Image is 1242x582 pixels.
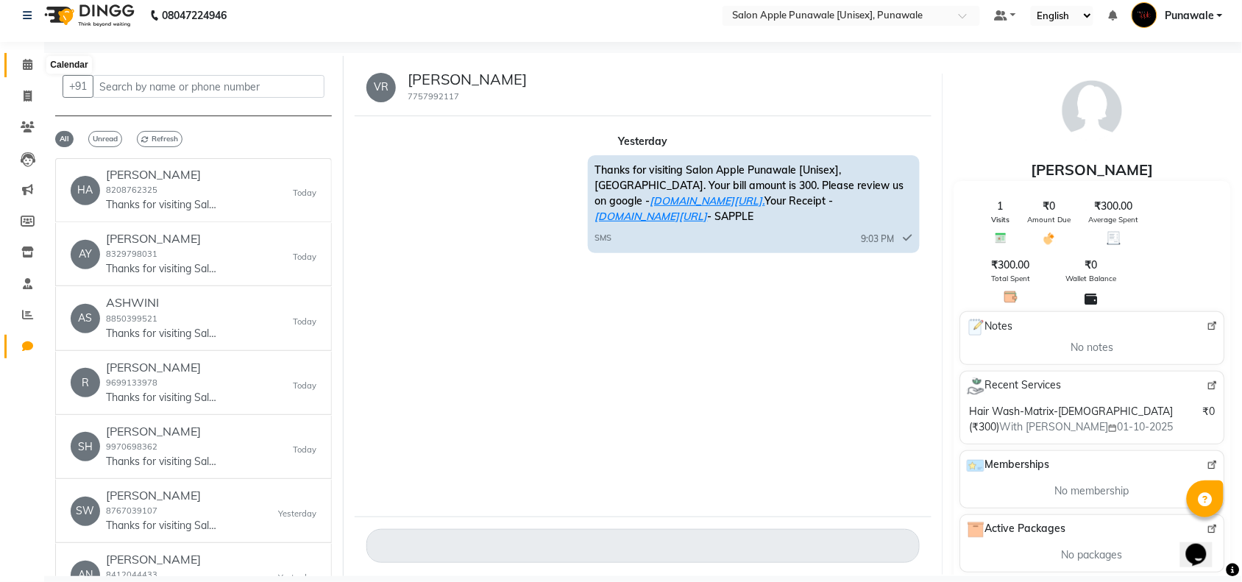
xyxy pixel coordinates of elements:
input: Search by name or phone number [93,75,324,98]
span: Punawale [1165,8,1214,24]
span: Notes [967,318,1013,337]
div: SW [71,497,100,526]
h6: [PERSON_NAME] [106,553,216,567]
span: Refresh [137,131,182,147]
span: Active Packages [967,521,1066,539]
span: No notes [1071,340,1114,355]
div: VR [366,73,396,102]
div: AS [71,304,100,333]
span: ₹0 [1085,258,1098,273]
span: Total Spent [992,273,1031,284]
span: 9:03 PM [862,233,895,246]
small: Today [293,316,316,328]
h6: [PERSON_NAME] [106,232,216,246]
small: 8412044433 [106,569,157,580]
p: Thanks for visiting Salon Apple Punawale [Unisex], [GEOGRAPHIC_DATA]. Your bill amount is 400. Pl... [106,454,216,469]
span: Visits [992,214,1010,225]
div: Calendar [46,57,91,74]
small: 8208762325 [106,185,157,195]
p: Thanks for visiting Salon Apple Punawale [Unisex], [GEOGRAPHIC_DATA]. Your bill amount is 100. Pl... [106,326,216,341]
small: 7757992117 [408,91,459,102]
small: Today [293,444,316,456]
span: 1 [998,199,1004,214]
span: ₹0 [1043,199,1056,214]
span: With [PERSON_NAME] 01-10-2025 [1000,420,1174,433]
small: 8767039107 [106,505,157,516]
span: Hair Wash-Matrix-[DEMOGRAPHIC_DATA] (₹300) [970,405,1174,433]
span: ₹300.00 [1095,199,1133,214]
div: HA [71,176,100,205]
h5: [PERSON_NAME] [408,71,527,88]
h6: [PERSON_NAME] [106,425,216,439]
span: Memberships [967,457,1050,475]
h6: [PERSON_NAME] [106,489,216,503]
h6: [PERSON_NAME] [106,168,216,182]
small: Today [293,380,316,392]
div: AY [71,240,100,269]
span: SMS [595,232,612,244]
small: Today [293,187,316,199]
p: Thanks for visiting Salon Apple Punawale [Unisex], [GEOGRAPHIC_DATA]. Your bill amount is 720. Pl... [106,518,216,533]
a: [DOMAIN_NAME][URL]. [650,194,765,207]
button: +91 [63,75,93,98]
small: 9699133978 [106,377,157,388]
strong: Yesterday [619,135,668,148]
span: Thanks for visiting Salon Apple Punawale [Unisex], [GEOGRAPHIC_DATA]. Your bill amount is 300. Pl... [595,163,904,223]
img: Average Spent Icon [1107,231,1121,245]
span: Unread [88,131,122,147]
small: 9970698362 [106,441,157,452]
img: Punawale [1132,2,1157,28]
a: [DOMAIN_NAME][URL] [595,210,708,223]
span: No membership [1056,483,1130,499]
span: All [55,131,74,147]
small: Today [293,251,316,263]
img: Total Spent Icon [1004,290,1018,304]
span: Average Spent [1089,214,1139,225]
h6: [PERSON_NAME] [106,361,216,375]
iframe: chat widget [1180,523,1227,567]
h6: ASHWINI [106,296,216,310]
p: Thanks for visiting Salon Apple Punawale [Unisex], [GEOGRAPHIC_DATA]. Your bill amount is 200. Pl... [106,261,216,277]
span: Amount Due [1028,214,1071,225]
p: Thanks for visiting Salon Apple Punawale [Unisex], [GEOGRAPHIC_DATA]. Your bill amount is 70. Ple... [106,197,216,213]
small: Yesterday [278,508,316,520]
div: [PERSON_NAME] [954,159,1231,181]
span: ₹300.00 [993,258,1031,273]
small: 8850399521 [106,313,157,324]
small: 8329798031 [106,249,157,259]
img: avatar [1056,74,1129,147]
div: SH [71,432,100,461]
span: ₹0 [1203,404,1216,419]
img: Amount Due Icon [1043,231,1057,246]
span: Recent Services [967,377,1062,395]
div: R [71,368,100,397]
span: Wallet Balance [1066,273,1117,284]
p: Thanks for visiting Salon Apple Punawale [Unisex], [GEOGRAPHIC_DATA]. Your bill amount is 200. Pl... [106,390,216,405]
span: No packages [1062,547,1124,563]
